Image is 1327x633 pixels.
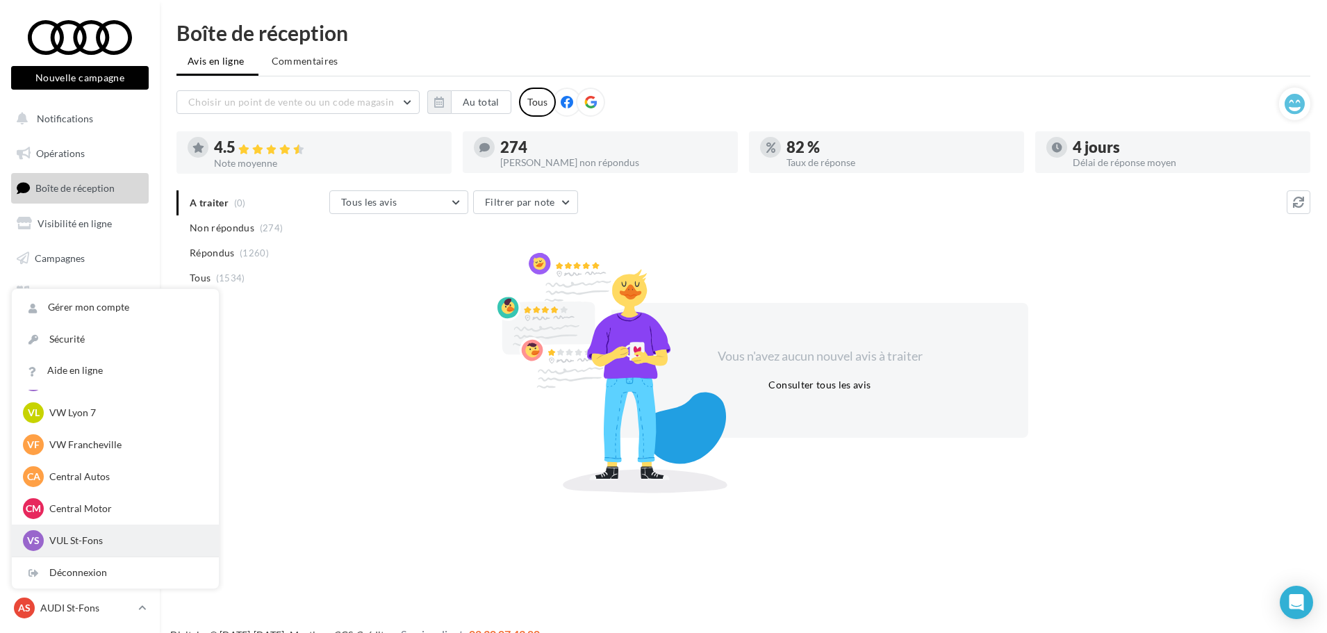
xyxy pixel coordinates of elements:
button: Tous les avis [329,190,468,214]
span: Commentaires [272,54,338,68]
a: Boîte de réception [8,173,151,203]
div: 4.5 [214,140,440,156]
a: Aide en ligne [12,355,219,386]
a: Campagnes [8,244,151,273]
button: Choisir un point de vente ou un code magasin [176,90,420,114]
p: VW Francheville [49,438,202,452]
div: 274 [500,140,727,155]
div: 82 % [786,140,1013,155]
span: Répondus [190,246,235,260]
p: Central Motor [49,502,202,516]
span: Choisir un point de vente ou un code magasin [188,96,394,108]
span: Visibilité en ligne [38,217,112,229]
div: Boîte de réception [176,22,1310,43]
a: Gérer mon compte [12,292,219,323]
p: VUL St-Fons [49,534,202,548]
span: AS [18,601,31,615]
div: Vous n'avez aucun nouvel avis à traiter [700,347,939,365]
span: CA [27,470,40,484]
div: 4 jours [1073,140,1299,155]
div: Open Intercom Messenger [1280,586,1313,619]
button: Nouvelle campagne [11,66,149,90]
div: [PERSON_NAME] non répondus [500,158,727,167]
button: Au total [427,90,511,114]
span: (1260) [240,247,269,258]
span: Notifications [37,113,93,124]
p: Central Autos [49,470,202,484]
span: Médiathèque [35,286,92,298]
span: Tous [190,271,211,285]
div: Tous [519,88,556,117]
span: Opérations [36,147,85,159]
span: (1534) [216,272,245,283]
span: Campagnes [35,252,85,263]
span: VS [27,534,40,548]
a: AS AUDI St-Fons [11,595,149,621]
a: Médiathèque [8,278,151,307]
span: VF [27,438,40,452]
a: Opérations [8,139,151,168]
span: VL [28,406,40,420]
span: CM [26,502,41,516]
div: Déconnexion [12,557,219,589]
button: Filtrer par note [473,190,578,214]
span: Non répondus [190,221,254,235]
a: Visibilité en ligne [8,209,151,238]
div: Note moyenne [214,158,440,168]
button: Notifications [8,104,146,133]
div: Délai de réponse moyen [1073,158,1299,167]
span: (274) [260,222,283,233]
button: Au total [451,90,511,114]
p: VW Lyon 7 [49,406,202,420]
p: AUDI St-Fons [40,601,133,615]
span: Tous les avis [341,196,397,208]
a: Sécurité [12,324,219,355]
a: PLV et print personnalisable [8,313,151,354]
span: Boîte de réception [35,182,115,194]
button: Consulter tous les avis [763,377,876,393]
div: Taux de réponse [786,158,1013,167]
